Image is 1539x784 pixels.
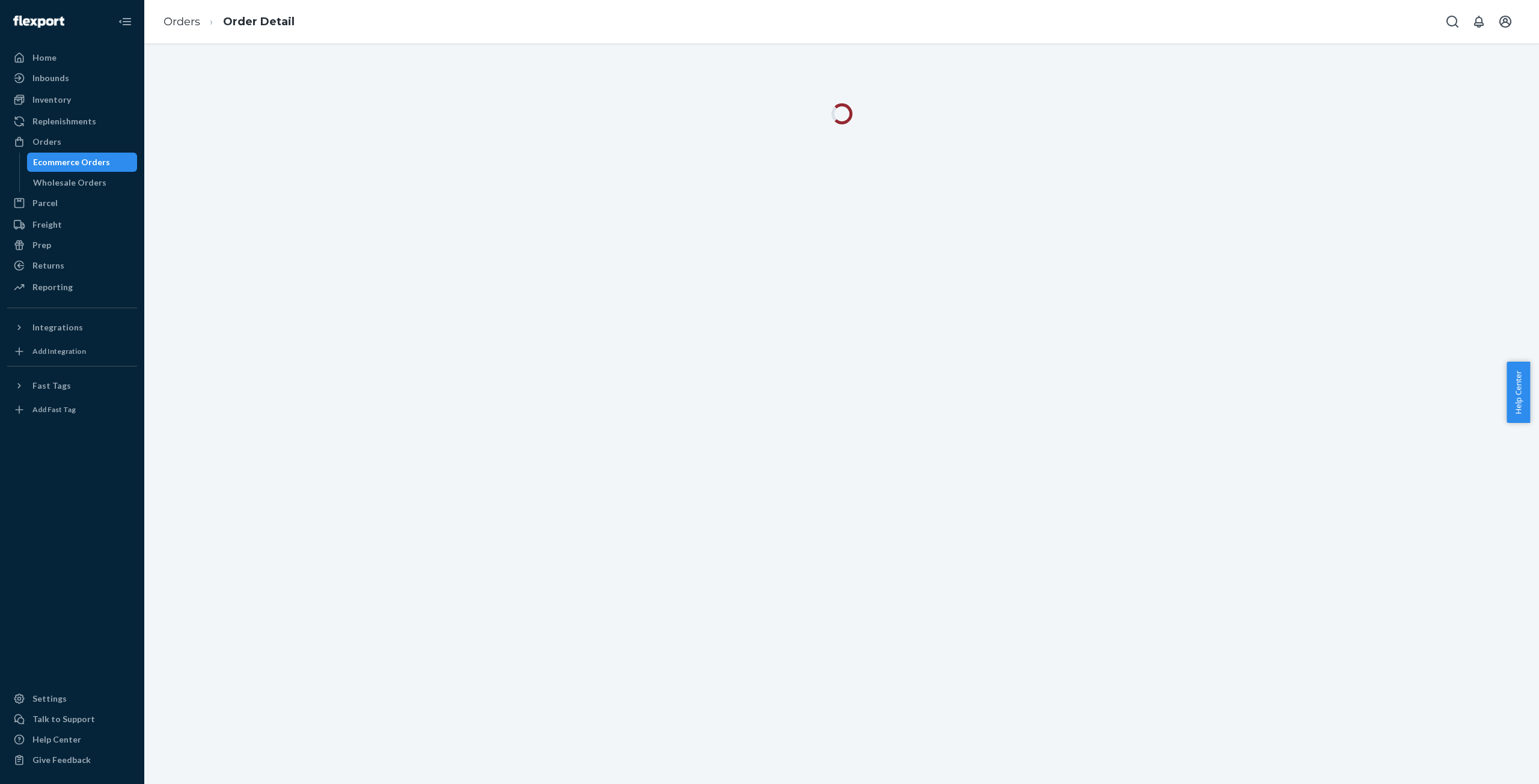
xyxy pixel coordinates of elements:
[7,342,137,361] a: Add Integration
[7,68,137,88] a: Inbounds
[7,215,137,234] a: Freight
[164,15,200,28] a: Orders
[7,236,137,255] a: Prep
[32,197,58,209] div: Parcel
[7,256,137,275] a: Returns
[32,404,76,415] div: Add Fast Tag
[7,400,137,419] a: Add Fast Tag
[7,730,137,749] a: Help Center
[32,754,91,766] div: Give Feedback
[1507,362,1530,423] button: Help Center
[7,318,137,337] button: Integrations
[32,380,71,392] div: Fast Tags
[32,713,95,725] div: Talk to Support
[32,52,57,64] div: Home
[27,153,138,172] a: Ecommerce Orders
[32,72,69,84] div: Inbounds
[32,239,51,251] div: Prep
[32,115,96,127] div: Replenishments
[27,173,138,192] a: Wholesale Orders
[33,156,110,168] div: Ecommerce Orders
[154,4,304,40] ol: breadcrumbs
[7,750,137,770] button: Give Feedback
[32,94,71,106] div: Inventory
[1493,10,1517,34] button: Open account menu
[113,10,137,34] button: Close Navigation
[32,219,62,231] div: Freight
[7,278,137,297] a: Reporting
[32,734,81,746] div: Help Center
[32,693,67,705] div: Settings
[223,15,295,28] a: Order Detail
[33,177,106,189] div: Wholesale Orders
[32,260,64,272] div: Returns
[7,132,137,151] a: Orders
[1467,10,1491,34] button: Open notifications
[32,281,73,293] div: Reporting
[7,689,137,708] a: Settings
[32,346,86,356] div: Add Integration
[7,48,137,67] a: Home
[7,376,137,395] button: Fast Tags
[32,321,83,333] div: Integrations
[7,710,137,729] a: Talk to Support
[7,90,137,109] a: Inventory
[32,136,61,148] div: Orders
[7,193,137,213] a: Parcel
[13,16,64,28] img: Flexport logo
[7,112,137,131] a: Replenishments
[1440,10,1464,34] button: Open Search Box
